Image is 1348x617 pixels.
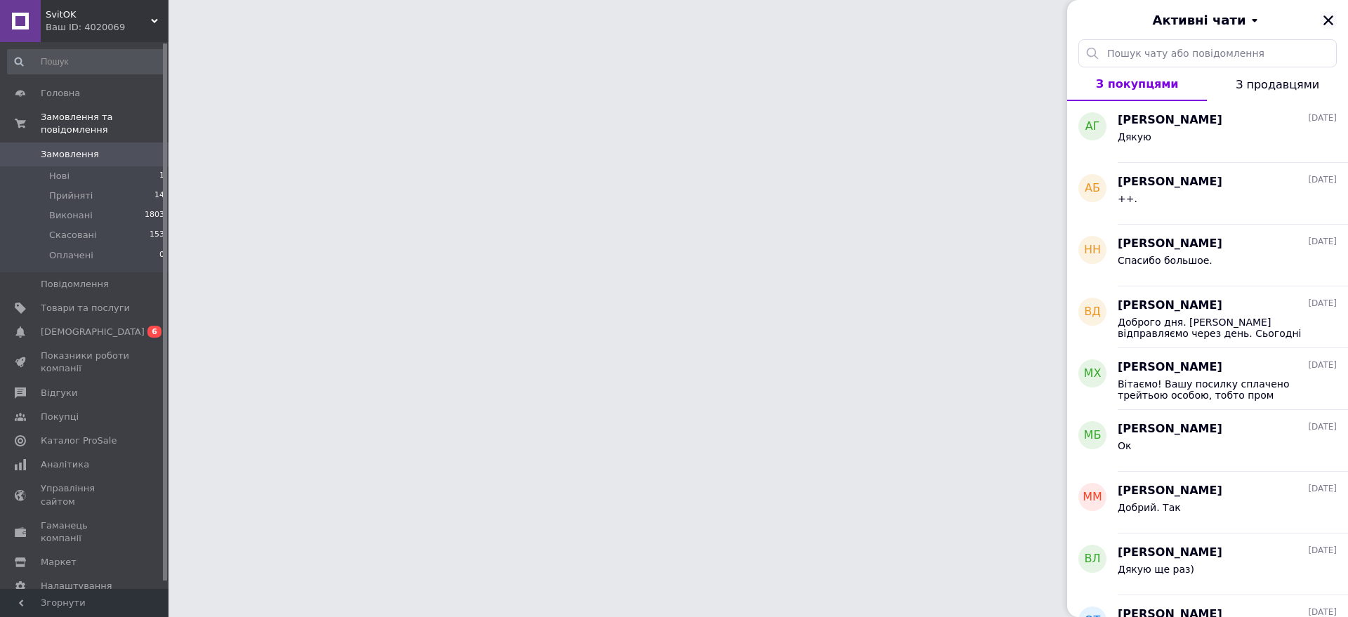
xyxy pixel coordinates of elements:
input: Пошук [7,49,166,74]
span: [DATE] [1308,545,1337,557]
span: Замовлення [41,148,99,161]
span: Ок [1118,440,1131,451]
span: Доброго дня. [PERSON_NAME] відправляємо через день. Сьогодні відправимо [1118,317,1317,339]
span: Дякую [1118,131,1151,142]
span: 14 [154,190,164,202]
span: НН [1084,242,1101,258]
span: [PERSON_NAME] [1118,236,1222,252]
span: [DATE] [1308,298,1337,310]
span: Вітаємо! Вашу посилку сплачено трейтьою особою, тобто пром оплатив. [1118,378,1317,401]
span: Активні чати [1152,11,1245,29]
span: 1 [159,170,164,183]
span: ВД [1084,304,1100,320]
span: 6 [147,326,161,338]
span: Показники роботи компанії [41,350,130,375]
span: Повідомлення [41,278,109,291]
button: НН[PERSON_NAME][DATE]Спасибо большое. [1067,225,1348,286]
span: 153 [150,229,164,241]
span: [PERSON_NAME] [1118,359,1222,376]
span: Управління сайтом [41,482,130,507]
span: Дякую ще раз) [1118,564,1194,575]
div: Ваш ID: 4020069 [46,21,168,34]
span: ВЛ [1084,551,1100,567]
button: З покупцями [1067,67,1207,101]
span: Налаштування [41,580,112,592]
span: ММ [1083,489,1102,505]
button: ВД[PERSON_NAME][DATE]Доброго дня. [PERSON_NAME] відправляємо через день. Сьогодні відправимо [1067,286,1348,348]
span: Прийняті [49,190,93,202]
button: З продавцями [1207,67,1348,101]
span: З покупцями [1096,77,1179,91]
span: [DATE] [1308,483,1337,495]
span: Головна [41,87,80,100]
span: [PERSON_NAME] [1118,112,1222,128]
button: МБ[PERSON_NAME][DATE]Ок [1067,410,1348,472]
span: Спасибо большое. [1118,255,1212,266]
span: [DATE] [1308,359,1337,371]
span: [DATE] [1308,421,1337,433]
span: Відгуки [41,387,77,399]
span: Гаманець компанії [41,519,130,545]
span: [DATE] [1308,174,1337,186]
button: АГ[PERSON_NAME][DATE]Дякую [1067,101,1348,163]
button: МХ[PERSON_NAME][DATE]Вітаємо! Вашу посилку сплачено трейтьою особою, тобто пром оплатив. [1067,348,1348,410]
input: Пошук чату або повідомлення [1078,39,1337,67]
span: Оплачені [49,249,93,262]
button: ВЛ[PERSON_NAME][DATE]Дякую ще раз) [1067,533,1348,595]
span: Товари та послуги [41,302,130,314]
span: Аналітика [41,458,89,471]
span: SvitOK [46,8,151,21]
button: Закрити [1320,12,1337,29]
span: Маркет [41,556,77,569]
span: МХ [1084,366,1102,382]
span: Каталог ProSale [41,434,117,447]
button: ММ[PERSON_NAME][DATE]Добрий. Так [1067,472,1348,533]
span: [DATE] [1308,236,1337,248]
button: Активні чати [1106,11,1309,29]
span: 0 [159,249,164,262]
span: З продавцями [1236,78,1319,91]
span: [PERSON_NAME] [1118,545,1222,561]
span: [PERSON_NAME] [1118,174,1222,190]
span: Замовлення та повідомлення [41,111,168,136]
span: Покупці [41,411,79,423]
span: ++. [1118,193,1137,204]
span: [PERSON_NAME] [1118,421,1222,437]
span: [PERSON_NAME] [1118,483,1222,499]
span: 1803 [145,209,164,222]
span: Добрий. Так [1118,502,1181,513]
span: АБ [1085,180,1100,197]
span: МБ [1084,427,1102,444]
span: [DATE] [1308,112,1337,124]
span: Виконані [49,209,93,222]
button: АБ[PERSON_NAME][DATE]++. [1067,163,1348,225]
span: Нові [49,170,70,183]
span: АГ [1085,119,1100,135]
span: [DEMOGRAPHIC_DATA] [41,326,145,338]
span: [PERSON_NAME] [1118,298,1222,314]
span: Скасовані [49,229,97,241]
